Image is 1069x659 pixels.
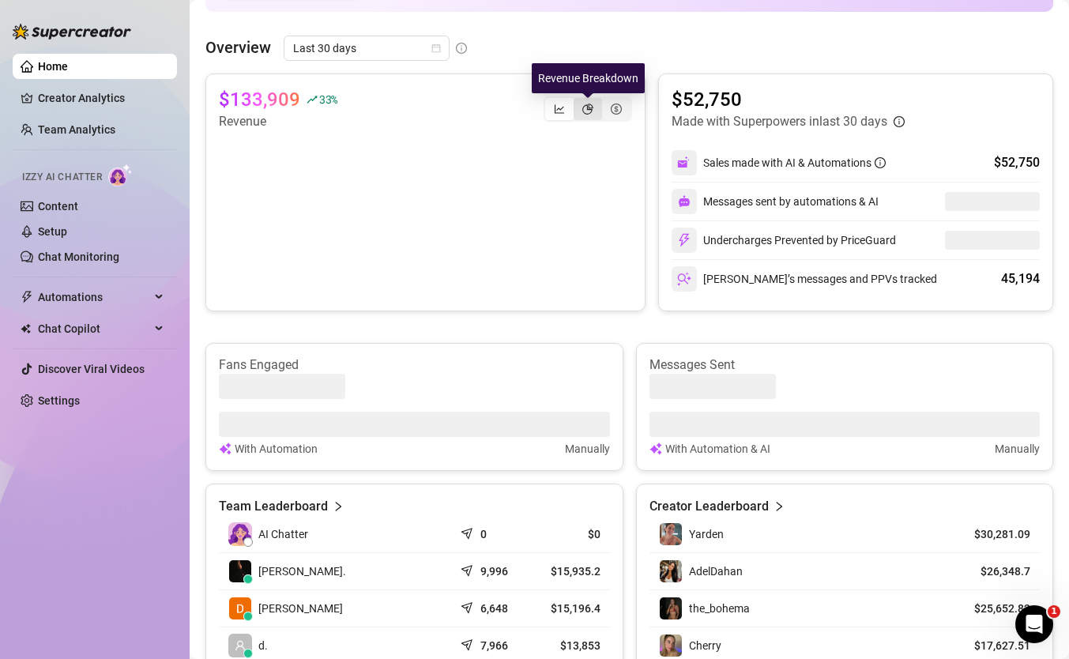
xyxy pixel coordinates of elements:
[235,640,246,651] span: user
[541,563,600,579] article: $15,935.2
[219,497,328,516] article: Team Leaderboard
[672,87,905,112] article: $52,750
[1048,605,1060,618] span: 1
[541,526,600,542] article: $0
[958,526,1030,542] article: $30,281.09
[258,637,268,654] span: d.
[678,195,691,208] img: svg%3e
[258,525,308,543] span: AI Chatter
[21,323,31,334] img: Chat Copilot
[229,597,251,619] img: Dana Roz
[319,92,337,107] span: 33 %
[205,36,271,59] article: Overview
[649,440,662,458] img: svg%3e
[665,440,770,458] article: With Automation & AI
[13,24,131,40] img: logo-BBDzfeDw.svg
[38,85,164,111] a: Creator Analytics
[21,291,33,303] span: thunderbolt
[229,560,251,582] img: Chap צ׳אפ
[1015,605,1053,643] iframe: Intercom live chat
[38,123,115,136] a: Team Analytics
[649,497,769,516] article: Creator Leaderboard
[677,156,691,170] img: svg%3e
[689,528,724,540] span: Yarden
[703,154,886,171] div: Sales made with AI & Automations
[219,87,300,112] article: $133,909
[672,189,879,214] div: Messages sent by automations & AI
[689,639,721,652] span: Cherry
[660,635,682,657] img: Cherry
[649,356,1041,374] article: Messages Sent
[219,440,231,458] img: svg%3e
[219,356,610,374] article: Fans Engaged
[994,153,1040,172] div: $52,750
[307,94,318,105] span: rise
[677,272,691,286] img: svg%3e
[461,561,476,577] span: send
[38,250,119,263] a: Chat Monitoring
[108,164,133,186] img: AI Chatter
[611,104,622,115] span: dollar-circle
[480,601,508,616] article: 6,648
[544,96,632,122] div: segmented control
[958,601,1030,616] article: $25,652.82
[258,563,346,580] span: [PERSON_NAME].
[995,440,1040,458] article: Manually
[660,523,682,545] img: Yarden
[38,316,150,341] span: Chat Copilot
[894,116,905,127] span: info-circle
[532,63,645,93] div: Revenue Breakdown
[672,112,887,131] article: Made with Superpowers in last 30 days
[456,43,467,54] span: info-circle
[333,497,344,516] span: right
[228,522,252,546] img: izzy-ai-chatter-avatar-DDCN_rTZ.svg
[38,284,150,310] span: Automations
[660,597,682,619] img: the_bohema
[38,363,145,375] a: Discover Viral Videos
[672,266,937,292] div: [PERSON_NAME]’s messages and PPVs tracked
[38,60,68,73] a: Home
[480,638,508,653] article: 7,966
[958,563,1030,579] article: $26,348.7
[660,560,682,582] img: AdelDahan
[38,394,80,407] a: Settings
[293,36,440,60] span: Last 30 days
[565,440,610,458] article: Manually
[554,104,565,115] span: line-chart
[461,598,476,614] span: send
[958,638,1030,653] article: $17,627.51
[219,112,337,131] article: Revenue
[480,526,487,542] article: 0
[431,43,441,53] span: calendar
[774,497,785,516] span: right
[38,200,78,213] a: Content
[1001,269,1040,288] div: 45,194
[677,233,691,247] img: svg%3e
[672,228,896,253] div: Undercharges Prevented by PriceGuard
[541,638,600,653] article: $13,853
[38,225,67,238] a: Setup
[875,157,886,168] span: info-circle
[461,524,476,540] span: send
[541,601,600,616] article: $15,196.4
[689,565,743,578] span: AdelDahan
[258,600,343,617] span: [PERSON_NAME]
[582,104,593,115] span: pie-chart
[235,440,318,458] article: With Automation
[461,635,476,651] span: send
[480,563,508,579] article: 9,996
[689,602,750,615] span: the_bohema
[22,170,102,185] span: Izzy AI Chatter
